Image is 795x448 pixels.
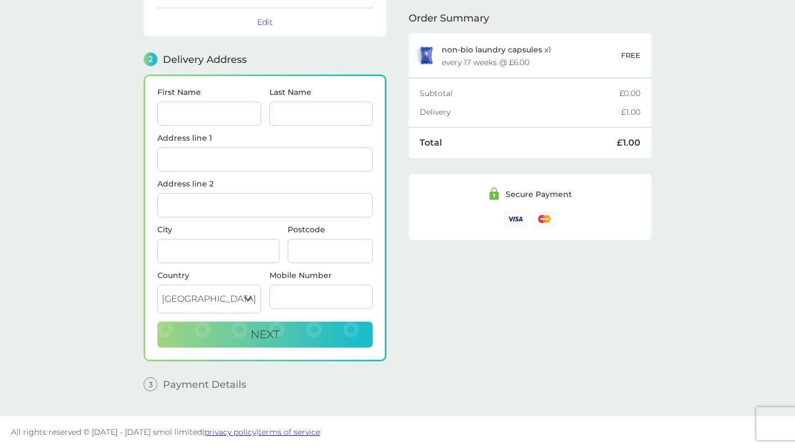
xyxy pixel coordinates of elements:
[269,271,373,279] label: Mobile Number
[288,226,373,233] label: Postcode
[204,427,256,437] a: privacy policy
[257,17,273,27] button: Edit
[157,134,373,142] label: Address line 1
[621,108,640,116] div: £1.00
[442,45,542,55] span: non-bio laundry capsules
[420,89,619,97] div: Subtotal
[420,108,621,116] div: Delivery
[163,55,247,65] span: Delivery Address
[506,190,572,198] div: Secure Payment
[157,322,373,348] button: Next
[157,271,261,279] div: Country
[505,212,527,226] img: /assets/icons/cards/visa.svg
[269,88,373,96] label: Last Name
[442,45,551,54] p: x 1
[621,50,640,61] p: FREE
[533,212,555,226] img: /assets/icons/cards/mastercard.svg
[144,52,157,66] span: 2
[251,328,279,341] span: Next
[442,58,529,66] div: every 17 weeks @ £6.00
[163,380,246,390] span: Payment Details
[409,13,489,23] span: Order Summary
[157,88,261,96] label: First Name
[258,427,320,437] a: terms of service
[144,377,157,391] span: 3
[617,138,640,147] div: £1.00
[157,180,373,188] label: Address line 2
[157,226,279,233] label: City
[420,138,617,147] div: Total
[619,89,640,97] div: £0.00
